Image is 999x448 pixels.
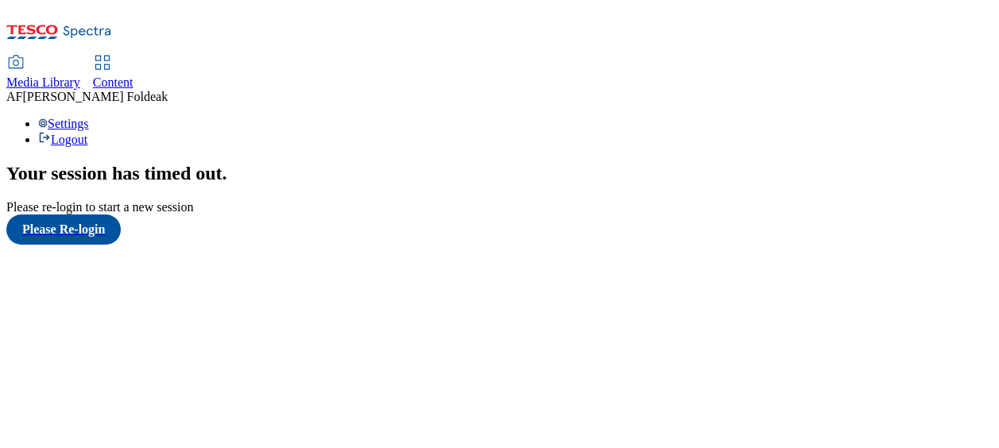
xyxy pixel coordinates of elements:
[6,200,993,214] div: Please re-login to start a new session
[6,214,121,245] button: Please Re-login
[93,75,134,89] span: Content
[93,56,134,90] a: Content
[6,56,80,90] a: Media Library
[22,90,168,103] span: [PERSON_NAME] Foldeak
[6,214,993,245] a: Please Re-login
[6,163,993,184] h2: Your session has timed out
[38,133,87,146] a: Logout
[223,163,227,183] span: .
[38,117,89,130] a: Settings
[6,90,22,103] span: AF
[6,75,80,89] span: Media Library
